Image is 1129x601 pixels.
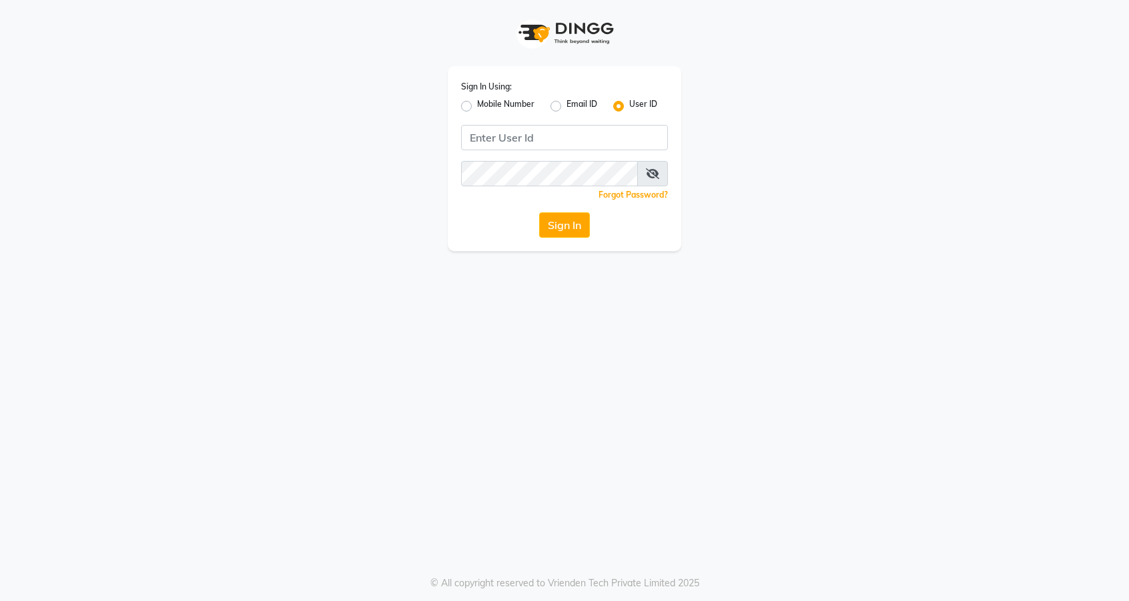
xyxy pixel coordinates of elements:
button: Sign In [539,212,590,238]
input: Username [461,161,638,186]
a: Forgot Password? [599,190,668,200]
label: Sign In Using: [461,81,512,93]
input: Username [461,125,668,150]
img: logo1.svg [511,13,618,53]
label: Mobile Number [477,98,534,114]
label: User ID [629,98,657,114]
label: Email ID [567,98,597,114]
